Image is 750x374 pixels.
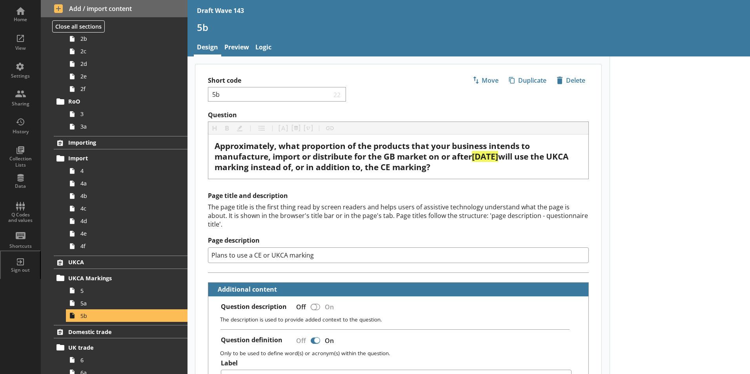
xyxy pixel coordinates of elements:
[57,272,187,322] li: UKCA Markings55a5b
[66,240,187,252] a: 4f
[220,316,583,323] p: The description is used to provide added context to the question.
[80,217,167,225] span: 4d
[57,152,187,252] li: Import44a4b4c4d4e4f
[57,95,187,133] li: RoO33a
[68,139,164,146] span: Importing
[7,129,34,135] div: History
[66,165,187,177] a: 4
[66,58,187,70] a: 2d
[7,183,34,189] div: Data
[7,156,34,168] div: Collection Lists
[54,256,187,269] a: UKCA
[7,243,34,249] div: Shortcuts
[66,45,187,58] a: 2c
[80,47,167,55] span: 2c
[66,33,187,45] a: 2b
[68,344,164,351] span: UK trade
[66,227,187,240] a: 4e
[215,141,582,172] div: Question
[66,190,187,202] a: 4b
[221,303,287,311] label: Question description
[221,40,252,56] a: Preview
[54,4,175,13] span: Add / import content
[68,154,164,162] span: Import
[66,83,187,95] a: 2f
[290,334,309,347] div: Off
[52,20,105,33] button: Close all sections
[68,98,164,105] span: RoO
[41,256,187,322] li: UKCAUKCA Markings55a5b
[80,60,167,67] span: 2d
[197,6,244,15] div: Draft Wave 143
[215,151,570,172] span: will use the UKCA marking instead of, or in addition to, the CE marking?
[68,274,164,282] span: UKCA Markings
[66,202,187,215] a: 4c
[553,74,589,87] button: Delete
[80,85,167,93] span: 2f
[66,354,187,366] a: 6
[505,74,550,87] button: Duplicate
[80,35,167,42] span: 2b
[80,205,167,212] span: 4c
[54,341,187,354] a: UK trade
[54,325,187,338] a: Domestic trade
[221,359,572,367] label: Label
[208,236,589,245] label: Page description
[506,74,550,87] span: Duplicate
[215,140,532,162] span: Approximately, what proportion of the products that your business intends to manufacture, import ...
[80,192,167,200] span: 4b
[68,258,164,266] span: UKCA
[66,70,187,83] a: 2e
[197,21,741,33] h1: 5b
[66,284,187,297] a: 5
[80,287,167,294] span: 5
[332,91,343,98] span: 22
[472,151,498,162] span: [DATE]
[208,111,589,119] label: Question
[221,336,282,344] label: Question definition
[66,108,187,120] a: 3
[68,328,164,336] span: Domestic trade
[80,110,167,118] span: 3
[252,40,275,56] a: Logic
[553,74,588,87] span: Delete
[208,192,589,200] h2: Page title and description
[54,152,187,165] a: Import
[80,123,167,130] span: 3a
[66,309,187,322] a: 5b
[7,16,34,23] div: Home
[7,101,34,107] div: Sharing
[66,120,187,133] a: 3a
[322,300,340,314] div: On
[80,180,167,187] span: 4a
[7,73,34,79] div: Settings
[54,272,187,284] a: UKCA Markings
[7,45,34,51] div: View
[66,297,187,309] a: 5a
[208,76,399,85] label: Short code
[290,300,309,314] div: Off
[208,203,589,229] div: The page title is the first thing read by screen readers and helps users of assistive technology ...
[80,300,167,307] span: 5a
[7,267,34,273] div: Sign out
[7,212,34,223] div: Q Codes and values
[469,74,502,87] button: Move
[66,215,187,227] a: 4d
[80,312,167,320] span: 5b
[194,40,221,56] a: Design
[80,230,167,237] span: 4e
[66,177,187,190] a: 4a
[211,283,279,296] button: Additional content
[80,73,167,80] span: 2e
[322,334,340,347] div: On
[41,136,187,252] li: ImportingImport44a4b4c4d4e4f
[220,349,583,357] p: Only to be used to define word(s) or acronym(s) within the question.
[80,242,167,250] span: 4f
[54,95,187,108] a: RoO
[80,356,167,364] span: 6
[80,167,167,174] span: 4
[54,136,187,149] a: Importing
